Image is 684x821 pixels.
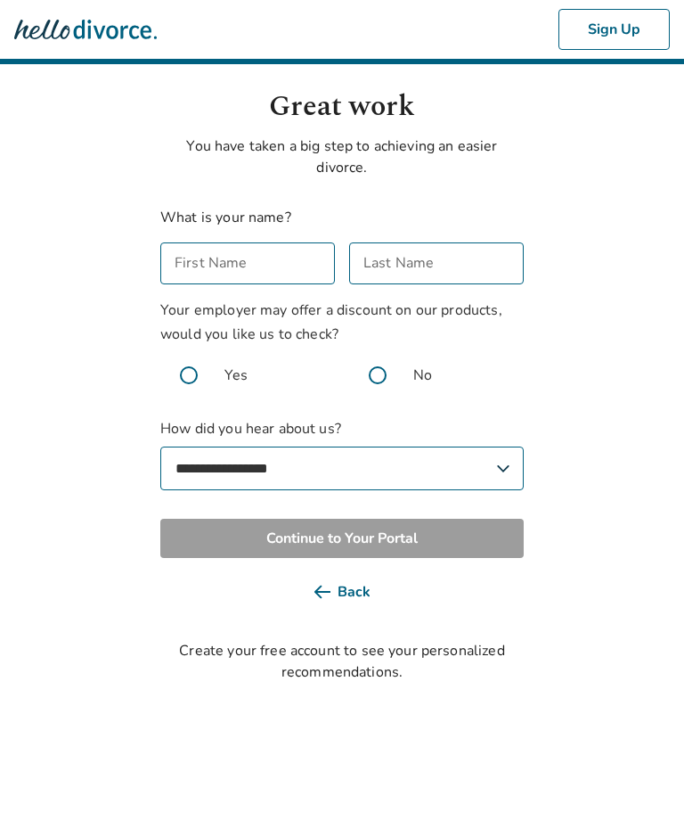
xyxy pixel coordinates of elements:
[160,447,524,490] select: How did you hear about us?
[160,418,524,490] label: How did you hear about us?
[595,735,684,821] iframe: Chat Widget
[413,365,432,386] span: No
[224,365,248,386] span: Yes
[160,572,524,612] button: Back
[160,135,524,178] p: You have taken a big step to achieving an easier divorce.
[160,208,291,227] label: What is your name?
[160,519,524,558] button: Continue to Your Portal
[558,9,670,50] button: Sign Up
[160,300,502,344] span: Your employer may offer a discount on our products, would you like us to check?
[14,12,157,47] img: Hello Divorce Logo
[160,640,524,683] div: Create your free account to see your personalized recommendations.
[160,86,524,128] h1: Great work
